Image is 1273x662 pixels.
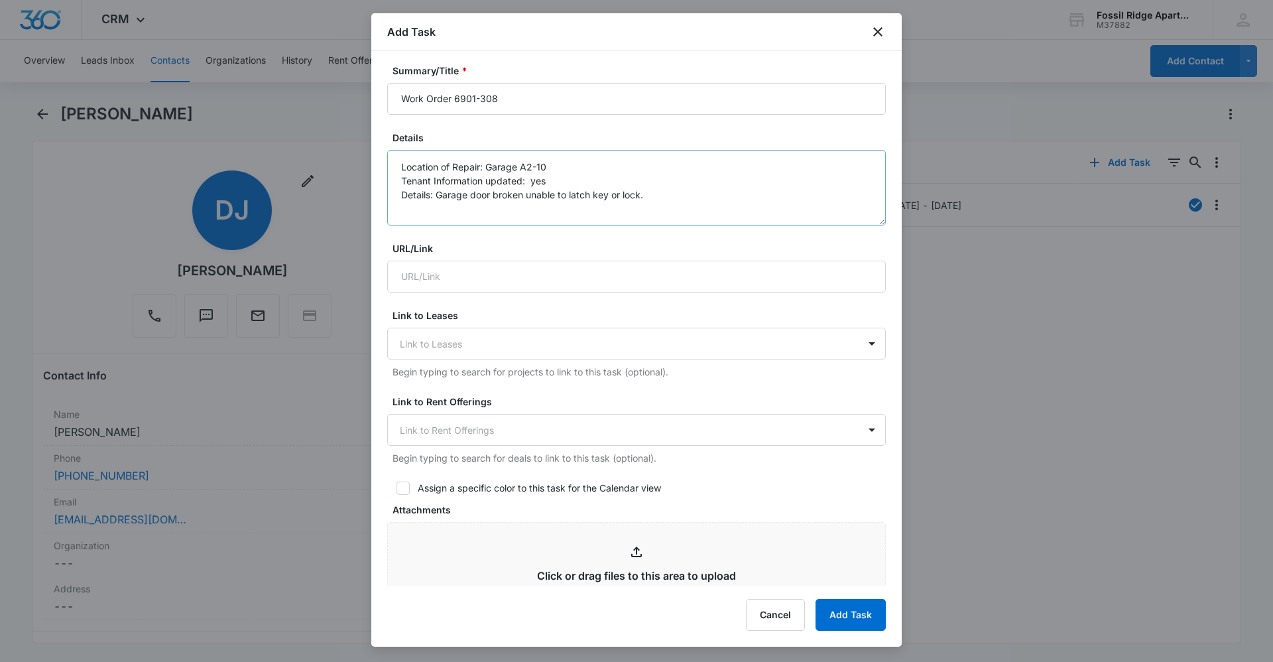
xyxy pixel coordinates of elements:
p: Begin typing to search for projects to link to this task (optional). [393,365,886,379]
label: Link to Leases [393,308,891,322]
label: Attachments [393,503,891,517]
label: URL/Link [393,241,891,255]
button: Add Task [816,599,886,631]
button: close [870,24,886,40]
div: Assign a specific color to this task for the Calendar view [418,481,661,495]
label: Link to Rent Offerings [393,395,891,409]
h1: Add Task [387,24,436,40]
label: Summary/Title [393,64,891,78]
textarea: Location of Repair: Garage A2-10 Tenant Information updated: yes Details: Garage door broken unab... [387,150,886,226]
input: Summary/Title [387,83,886,115]
input: URL/Link [387,261,886,293]
p: Begin typing to search for deals to link to this task (optional). [393,451,886,465]
label: Details [393,131,891,145]
button: Cancel [746,599,805,631]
